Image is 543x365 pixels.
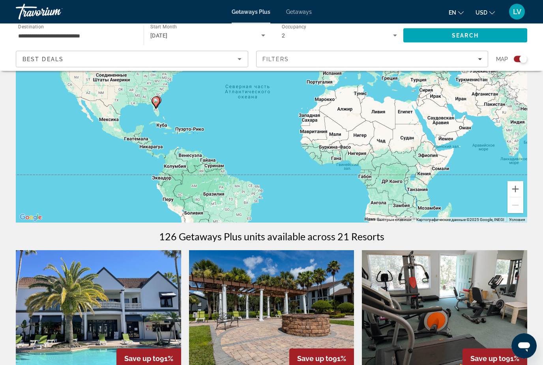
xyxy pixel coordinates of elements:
h1: 126 Getaways Plus units available across 21 Resorts [159,231,384,243]
span: Save up to [124,355,160,363]
a: Travorium [16,2,95,22]
button: Change language [449,7,464,18]
button: Change currency [476,7,495,18]
iframe: Кнопка запуска окна обмена сообщениями [511,333,537,359]
button: User Menu [507,4,527,20]
span: en [449,9,456,16]
span: LV [513,8,521,16]
a: Getaways [286,9,312,15]
button: Увеличить [507,182,523,197]
button: Уменьшить [507,198,523,213]
span: Filters [262,56,289,62]
span: Start Month [150,24,177,30]
button: Search [403,28,527,43]
span: Картографические данные ©2025 Google, INEGI [416,218,504,222]
span: Best Deals [22,56,64,62]
span: Destination [18,24,44,30]
button: Быстрые клавиши [377,217,412,223]
span: Save up to [470,355,506,363]
span: 2 [282,32,285,39]
span: Occupancy [282,24,307,30]
span: Map [496,54,508,65]
button: Filters [256,51,489,67]
a: Getaways Plus [232,9,270,15]
span: Save up to [297,355,333,363]
a: Условия (ссылка откроется в новой вкладке) [509,218,525,222]
span: [DATE] [150,32,168,39]
mat-select: Sort by [22,54,242,64]
span: Search [452,32,479,39]
input: Select destination [18,31,133,41]
span: USD [476,9,487,16]
img: Google [18,213,44,223]
a: Открыть эту область в Google Картах (в новом окне) [18,213,44,223]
